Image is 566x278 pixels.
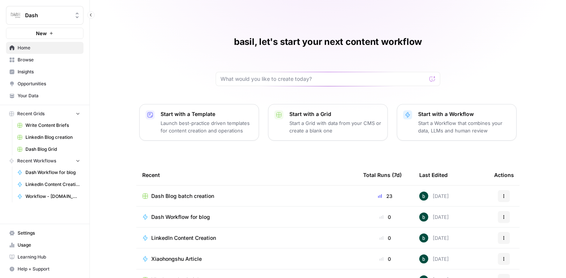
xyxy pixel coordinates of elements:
img: gx0wxgwc29af1y512pejf24ty0zo [419,254,428,263]
p: Start a Grid with data from your CMS or create a blank one [289,119,381,134]
div: 0 [363,213,407,221]
span: Learning Hub [18,254,80,260]
span: Dash [25,12,70,19]
img: gx0wxgwc29af1y512pejf24ty0zo [419,213,428,222]
span: Write Content Briefs [25,122,80,129]
button: New [6,28,83,39]
span: Opportunities [18,80,80,87]
div: [DATE] [419,213,449,222]
button: Start with a GridStart a Grid with data from your CMS or create a blank one [268,104,388,141]
span: Help + Support [18,266,80,272]
span: LinkedIn Content Creation [151,234,216,242]
span: Recent Workflows [17,158,56,164]
p: Start with a Template [161,110,253,118]
span: Insights [18,68,80,75]
span: Xiaohongshu Article [151,255,202,263]
img: gx0wxgwc29af1y512pejf24ty0zo [419,192,428,201]
a: LinkedIn Content Creation [14,178,83,190]
div: [DATE] [419,192,449,201]
span: Dash Blog batch creation [151,192,214,200]
img: Dash Logo [9,9,22,22]
a: Settings [6,227,83,239]
button: Recent Grids [6,108,83,119]
a: Learning Hub [6,251,83,263]
a: Write Content Briefs [14,119,83,131]
button: Start with a WorkflowStart a Workflow that combines your data, LLMs and human review [397,104,517,141]
a: Dash Workflow for blog [14,167,83,178]
p: Start with a Grid [289,110,381,118]
a: LinkedIn Content Creation [142,234,351,242]
input: What would you like to create today? [220,75,426,83]
a: Linkedin Blog creation [14,131,83,143]
span: New [36,30,47,37]
div: 23 [363,192,407,200]
div: Total Runs (7d) [363,165,402,185]
a: Xiaohongshu Article [142,255,351,263]
span: Dash Workflow for blog [25,169,80,176]
div: Actions [494,165,514,185]
button: Help + Support [6,263,83,275]
p: Start a Workflow that combines your data, LLMs and human review [418,119,510,134]
a: Usage [6,239,83,251]
button: Workspace: Dash [6,6,83,25]
a: Insights [6,66,83,78]
span: Linkedin Blog creation [25,134,80,141]
h1: basil, let's start your next content workflow [234,36,422,48]
span: Dash Blog Grid [25,146,80,153]
span: LinkedIn Content Creation [25,181,80,188]
span: Usage [18,242,80,248]
button: Start with a TemplateLaunch best-practice driven templates for content creation and operations [139,104,259,141]
span: Settings [18,230,80,236]
div: 0 [363,255,407,263]
div: Recent [142,165,351,185]
span: Home [18,45,80,51]
div: Last Edited [419,165,448,185]
a: Dash Workflow for blog [142,213,351,221]
img: gx0wxgwc29af1y512pejf24ty0zo [419,233,428,242]
div: 0 [363,234,407,242]
span: Dash Workflow for blog [151,213,210,221]
a: Dash Blog batch creation [142,192,351,200]
a: Browse [6,54,83,66]
div: [DATE] [419,233,449,242]
button: Recent Workflows [6,155,83,167]
p: Start with a Workflow [418,110,510,118]
span: Workflow - [DOMAIN_NAME] Blog [25,193,80,200]
a: Opportunities [6,78,83,90]
a: Dash Blog Grid [14,143,83,155]
a: Home [6,42,83,54]
a: Your Data [6,90,83,102]
span: Recent Grids [17,110,45,117]
p: Launch best-practice driven templates for content creation and operations [161,119,253,134]
span: Your Data [18,92,80,99]
span: Browse [18,56,80,63]
div: [DATE] [419,254,449,263]
a: Workflow - [DOMAIN_NAME] Blog [14,190,83,202]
